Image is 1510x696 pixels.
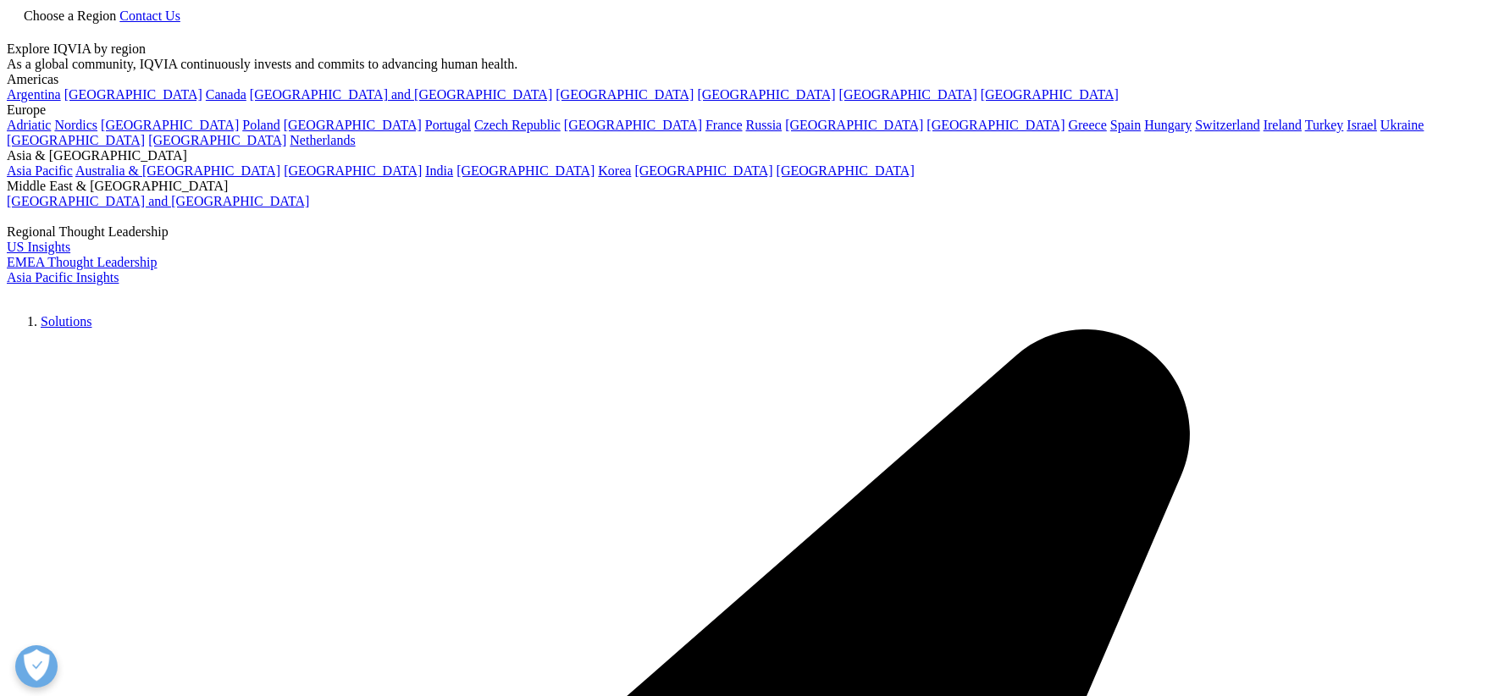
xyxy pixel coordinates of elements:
[785,118,923,132] a: [GEOGRAPHIC_DATA]
[7,102,1503,118] div: Europe
[425,118,471,132] a: Portugal
[7,163,73,178] a: Asia Pacific
[7,148,1503,163] div: Asia & [GEOGRAPHIC_DATA]
[839,87,977,102] a: [GEOGRAPHIC_DATA]
[1380,118,1424,132] a: Ukraine
[564,118,702,132] a: [GEOGRAPHIC_DATA]
[54,118,97,132] a: Nordics
[7,240,70,254] a: US Insights
[425,163,453,178] a: India
[148,133,286,147] a: [GEOGRAPHIC_DATA]
[7,194,309,208] a: [GEOGRAPHIC_DATA] and [GEOGRAPHIC_DATA]
[777,163,915,178] a: [GEOGRAPHIC_DATA]
[705,118,743,132] a: France
[284,118,422,132] a: [GEOGRAPHIC_DATA]
[101,118,239,132] a: [GEOGRAPHIC_DATA]
[697,87,835,102] a: [GEOGRAPHIC_DATA]
[7,133,145,147] a: [GEOGRAPHIC_DATA]
[7,87,61,102] a: Argentina
[634,163,772,178] a: [GEOGRAPHIC_DATA]
[7,118,51,132] a: Adriatic
[284,163,422,178] a: [GEOGRAPHIC_DATA]
[7,179,1503,194] div: Middle East & [GEOGRAPHIC_DATA]
[290,133,355,147] a: Netherlands
[15,645,58,688] button: Open Preferences
[1144,118,1192,132] a: Hungary
[206,87,246,102] a: Canada
[598,163,631,178] a: Korea
[242,118,279,132] a: Poland
[41,314,91,329] a: Solutions
[119,8,180,23] a: Contact Us
[7,72,1503,87] div: Americas
[7,57,1503,72] div: As a global community, IQVIA continuously invests and commits to advancing human health.
[981,87,1119,102] a: [GEOGRAPHIC_DATA]
[926,118,1065,132] a: [GEOGRAPHIC_DATA]
[64,87,202,102] a: [GEOGRAPHIC_DATA]
[7,255,157,269] a: EMEA Thought Leadership
[7,224,1503,240] div: Regional Thought Leadership
[474,118,561,132] a: Czech Republic
[24,8,116,23] span: Choose a Region
[556,87,694,102] a: [GEOGRAPHIC_DATA]
[1347,118,1377,132] a: Israel
[1305,118,1344,132] a: Turkey
[250,87,552,102] a: [GEOGRAPHIC_DATA] and [GEOGRAPHIC_DATA]
[1264,118,1302,132] a: Ireland
[456,163,595,178] a: [GEOGRAPHIC_DATA]
[1068,118,1106,132] a: Greece
[1110,118,1141,132] a: Spain
[746,118,783,132] a: Russia
[1195,118,1259,132] a: Switzerland
[7,270,119,284] a: Asia Pacific Insights
[75,163,280,178] a: Australia & [GEOGRAPHIC_DATA]
[7,41,1503,57] div: Explore IQVIA by region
